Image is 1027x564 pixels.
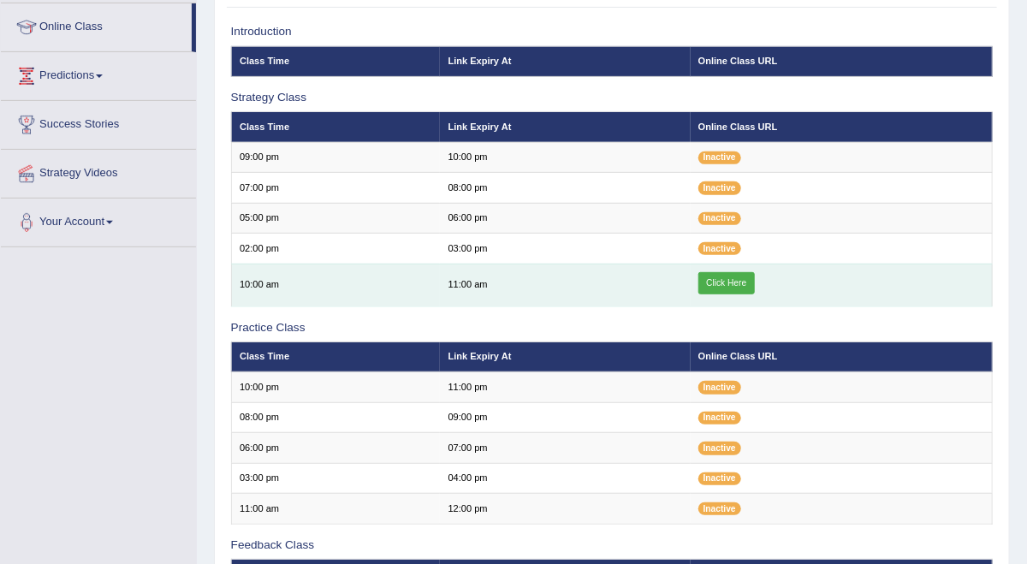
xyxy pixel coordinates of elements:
td: 12:00 pm [440,494,690,524]
a: Strategy Videos [1,150,196,193]
a: Predictions [1,52,196,95]
td: 10:00 pm [231,372,440,402]
td: 11:00 am [440,264,690,306]
td: 03:00 pm [231,463,440,493]
a: Success Stories [1,101,196,144]
td: 04:00 pm [440,463,690,493]
th: Class Time [231,112,440,142]
td: 05:00 pm [231,203,440,233]
th: Online Class URL [691,112,993,142]
td: 11:00 pm [440,372,690,402]
th: Online Class URL [691,46,993,76]
span: Inactive [698,412,741,424]
th: Link Expiry At [440,46,690,76]
span: Inactive [698,472,741,485]
h3: Strategy Class [231,92,994,104]
span: Inactive [698,442,741,454]
td: 07:00 pm [231,173,440,203]
td: 08:00 pm [231,402,440,432]
th: Class Time [231,342,440,372]
td: 02:00 pm [231,234,440,264]
span: Inactive [698,242,741,255]
h3: Practice Class [231,322,994,335]
td: 07:00 pm [440,433,690,463]
a: Your Account [1,199,196,241]
th: Link Expiry At [440,342,690,372]
th: Online Class URL [691,342,993,372]
td: 08:00 pm [440,173,690,203]
th: Class Time [231,46,440,76]
td: 09:00 pm [231,142,440,172]
span: Inactive [698,212,741,225]
span: Inactive [698,502,741,515]
td: 10:00 am [231,264,440,306]
span: Inactive [698,181,741,194]
a: Online Class [1,3,192,46]
span: Inactive [698,151,741,164]
td: 09:00 pm [440,402,690,432]
td: 06:00 pm [440,203,690,233]
td: 03:00 pm [440,234,690,264]
td: 06:00 pm [231,433,440,463]
h3: Introduction [231,26,994,39]
h3: Feedback Class [231,539,994,552]
td: 10:00 pm [440,142,690,172]
th: Link Expiry At [440,112,690,142]
td: 11:00 am [231,494,440,524]
span: Inactive [698,381,741,394]
a: Click Here [698,272,755,294]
